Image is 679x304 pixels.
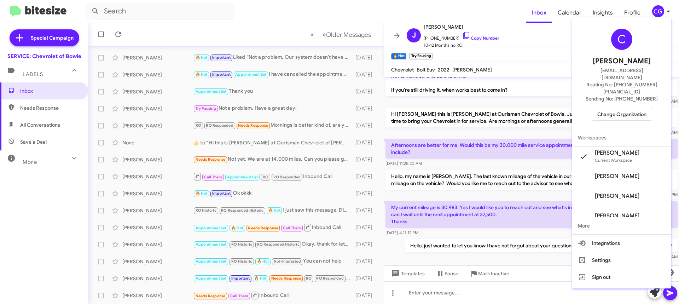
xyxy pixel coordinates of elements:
span: Workspaces [572,129,671,146]
span: Change Organization [597,108,646,120]
span: Routing No: [PHONE_NUMBER][FINANCIAL_ID] [581,81,663,95]
span: [PERSON_NAME] [595,173,639,180]
span: More [572,217,671,234]
button: Integrations [572,235,671,252]
span: [PERSON_NAME] [595,212,639,219]
span: [EMAIL_ADDRESS][DOMAIN_NAME] [581,67,663,81]
span: [PERSON_NAME] [595,149,639,156]
button: Settings [572,252,671,269]
button: Change Organization [592,108,652,121]
div: C [611,29,632,50]
span: [PERSON_NAME] [593,56,651,67]
span: Current Workspace [595,157,632,163]
button: Sign out [572,269,671,286]
span: [PERSON_NAME] [595,193,639,200]
span: Sending No: [PHONE_NUMBER] [586,95,658,102]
